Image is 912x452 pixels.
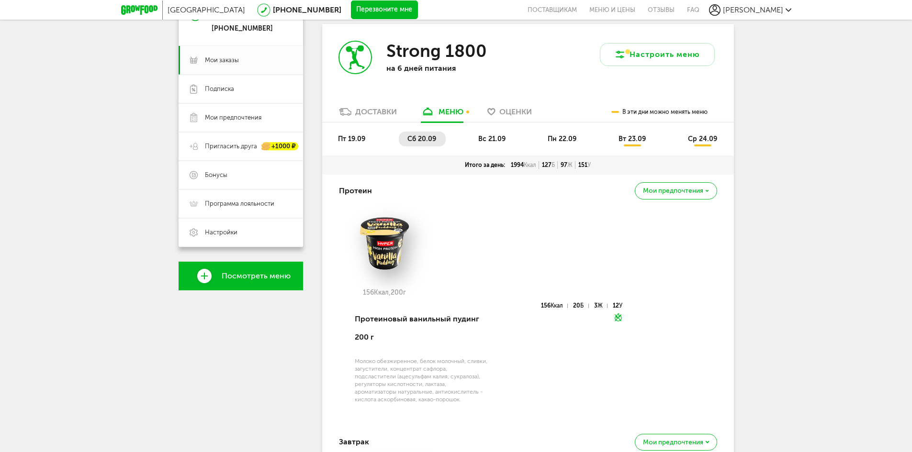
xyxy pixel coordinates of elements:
[483,107,537,122] a: Оценки
[374,288,391,297] span: Ккал,
[355,303,487,354] div: Протеиновый ванильный пудинг 200 г
[212,24,281,33] div: [PHONE_NUMBER]
[594,304,608,308] div: 3
[613,304,622,308] div: 12
[643,187,703,194] span: Мои предпочтения
[587,162,591,168] span: У
[619,302,622,309] span: У
[355,107,397,116] div: Доставки
[688,135,717,143] span: ср 24.09
[179,46,303,75] a: Мои заказы
[339,182,372,200] h4: Протеин
[179,103,303,132] a: Мои предпочтения
[478,135,506,143] span: вс 21.09
[205,199,274,208] span: Программа лояльности
[439,107,463,116] div: меню
[567,162,573,168] span: Ж
[262,143,298,151] div: +1000 ₽
[338,135,365,143] span: пт 19.09
[179,132,303,161] a: Пригласить друга +1000 ₽
[168,5,245,14] span: [GEOGRAPHIC_DATA]
[600,43,715,66] button: Настроить меню
[580,302,584,309] span: Б
[539,161,558,169] div: 127
[619,135,646,143] span: вт 23.09
[179,161,303,189] a: Бонусы
[499,107,532,116] span: Оценки
[611,102,708,122] div: В эти дни можно менять меню
[416,107,468,122] a: меню
[205,171,227,179] span: Бонусы
[273,5,341,14] a: [PHONE_NUMBER]
[222,272,291,280] span: Посмотреть меню
[205,142,257,151] span: Пригласить друга
[334,107,402,122] a: Доставки
[508,161,539,169] div: 1994
[179,218,303,247] a: Настройки
[205,85,234,93] span: Подписка
[524,162,536,168] span: Ккал
[355,357,487,403] div: Молоко обезжиренное, белок молочный, сливки, загустители, концентрат сафлора, подсластители (ацес...
[339,210,430,277] img: big_Jxl84TDBttAzs9qX.png
[597,302,603,309] span: Ж
[643,439,703,446] span: Мои предпочтения
[575,161,594,169] div: 151
[548,135,576,143] span: пн 22.09
[205,113,261,122] span: Мои предпочтения
[551,302,563,309] span: Ккал
[403,288,406,297] span: г
[179,189,303,218] a: Программа лояльности
[386,41,487,61] h3: Strong 1800
[339,289,430,297] div: 156 200
[558,161,575,169] div: 97
[205,56,239,65] span: Мои заказы
[462,161,508,169] div: Итого за день:
[573,304,588,308] div: 20
[351,0,418,20] button: Перезвоните мне
[541,304,568,308] div: 156
[386,64,511,73] p: на 6 дней питания
[723,5,783,14] span: [PERSON_NAME]
[407,135,436,143] span: сб 20.09
[179,75,303,103] a: Подписка
[205,228,237,237] span: Настройки
[339,433,369,451] h4: Завтрак
[552,162,555,168] span: Б
[179,262,303,290] a: Посмотреть меню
